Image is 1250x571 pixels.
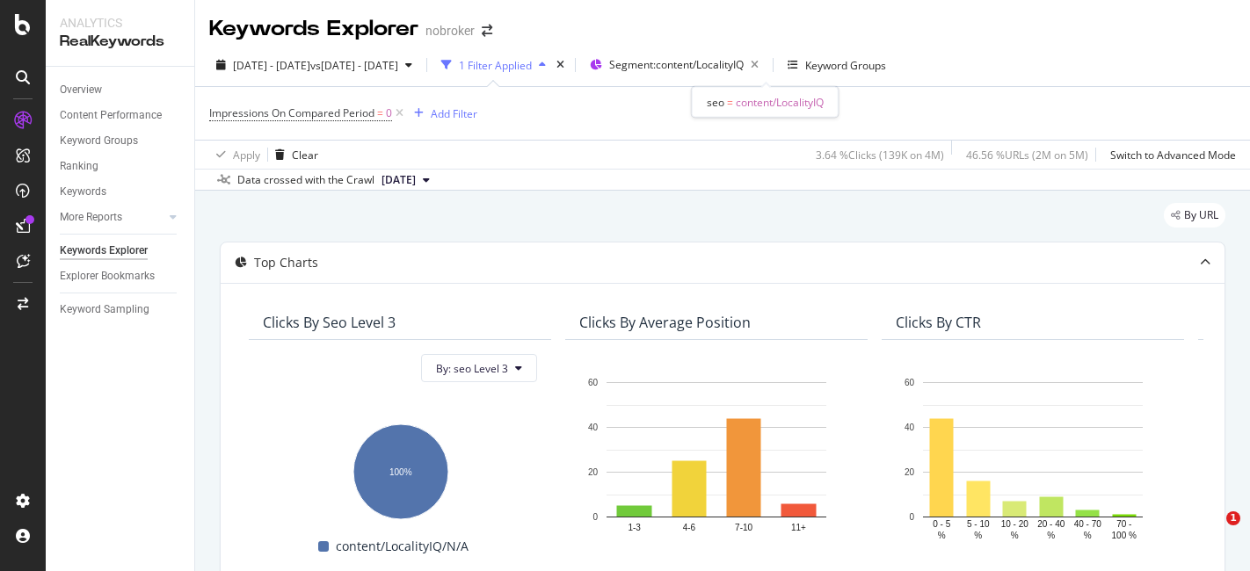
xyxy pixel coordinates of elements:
[1047,531,1055,540] text: %
[683,523,696,532] text: 4-6
[933,520,950,530] text: 0 - 5
[209,14,418,44] div: Keywords Explorer
[588,423,599,432] text: 40
[909,512,914,522] text: 0
[805,58,886,73] div: Keyword Groups
[1037,520,1065,530] text: 20 - 40
[60,300,182,319] a: Keyword Sampling
[1116,520,1131,530] text: 70 -
[735,523,752,532] text: 7-10
[386,101,392,126] span: 0
[233,148,260,163] div: Apply
[421,354,537,382] button: By: seo Level 3
[1110,148,1236,163] div: Switch to Advanced Mode
[60,106,162,125] div: Content Performance
[374,170,437,191] button: [DATE]
[310,58,398,73] span: vs [DATE] - [DATE]
[60,183,182,201] a: Keywords
[60,132,138,150] div: Keyword Groups
[233,58,310,73] span: [DATE] - [DATE]
[336,536,469,557] span: content/LocalityIQ/N/A
[60,157,98,176] div: Ranking
[896,373,1170,542] svg: A chart.
[60,157,182,176] a: Ranking
[60,267,155,285] div: Explorer Bookmarks
[209,105,374,120] span: Impressions On Compared Period
[1190,511,1232,553] iframe: Intercom live chat
[268,141,318,169] button: Clear
[1103,141,1236,169] button: Switch to Advanced Mode
[609,57,744,72] span: Segment: content/LocalityIQ
[292,148,318,163] div: Clear
[628,523,641,532] text: 1-3
[60,267,182,285] a: Explorer Bookmarks
[1074,520,1102,530] text: 40 - 70
[60,183,106,201] div: Keywords
[707,95,724,110] span: seo
[1184,210,1218,220] span: By URL
[60,106,182,125] a: Content Performance
[583,51,766,79] button: Segment:content/LocalityIQ
[1011,531,1019,540] text: %
[553,56,568,74] div: times
[588,378,599,387] text: 60
[407,103,477,124] button: Add Filter
[781,51,893,79] button: Keyword Groups
[736,95,824,110] span: content/LocalityIQ
[389,467,412,477] text: 100%
[1084,531,1092,540] text: %
[60,81,102,99] div: Overview
[60,132,182,150] a: Keyword Groups
[579,373,854,542] svg: A chart.
[592,512,598,522] text: 0
[60,300,149,319] div: Keyword Sampling
[434,51,553,79] button: 1 Filter Applied
[1001,520,1029,530] text: 10 - 20
[588,467,599,477] text: 20
[60,14,180,32] div: Analytics
[896,314,981,331] div: Clicks By CTR
[425,22,475,40] div: nobroker
[966,148,1088,163] div: 46.56 % URLs ( 2M on 5M )
[436,361,508,376] span: By: seo Level 3
[254,254,318,271] div: Top Charts
[382,172,416,188] span: 2025 Sep. 1st
[482,25,492,37] div: arrow-right-arrow-left
[974,531,982,540] text: %
[967,520,990,530] text: 5 - 10
[60,208,164,227] a: More Reports
[209,51,419,79] button: [DATE] - [DATE]vs[DATE] - [DATE]
[1112,531,1137,540] text: 100 %
[60,81,182,99] a: Overview
[237,172,374,188] div: Data crossed with the Crawl
[209,141,260,169] button: Apply
[377,105,383,120] span: =
[60,242,182,260] a: Keywords Explorer
[938,531,946,540] text: %
[727,95,733,110] span: =
[60,32,180,52] div: RealKeywords
[1226,511,1240,525] span: 1
[905,467,915,477] text: 20
[905,378,915,387] text: 60
[816,148,944,163] div: 3.64 % Clicks ( 139K on 4M )
[263,314,396,331] div: Clicks By seo Level 3
[791,523,806,532] text: 11+
[1164,203,1225,228] div: legacy label
[431,106,477,121] div: Add Filter
[905,423,915,432] text: 40
[459,58,532,73] div: 1 Filter Applied
[263,416,537,521] svg: A chart.
[60,242,148,260] div: Keywords Explorer
[60,208,122,227] div: More Reports
[579,314,751,331] div: Clicks By Average Position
